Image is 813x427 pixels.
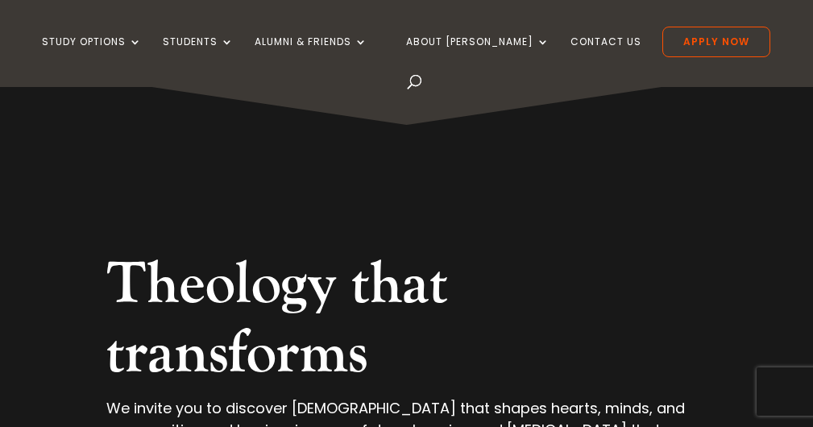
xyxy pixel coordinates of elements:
a: Study Options [42,36,142,74]
a: About [PERSON_NAME] [406,36,550,74]
a: Apply Now [662,27,770,57]
a: Contact Us [570,36,641,74]
a: Students [163,36,234,74]
a: Alumni & Friends [255,36,367,74]
h2: Theology that transforms [106,250,707,397]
